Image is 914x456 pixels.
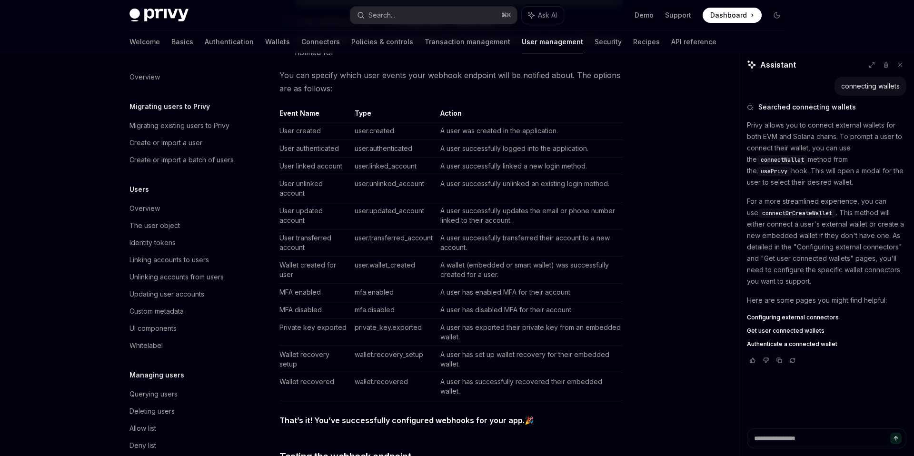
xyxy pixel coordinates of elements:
[841,81,900,91] div: connecting wallets
[122,117,244,134] a: Migrating existing users to Privy
[437,140,623,158] td: A user successfully logged into the application.
[279,202,351,229] td: User updated account
[671,30,716,53] a: API reference
[538,10,557,20] span: Ask AI
[760,59,796,70] span: Assistant
[351,301,437,319] td: mfa.disabled
[351,346,437,373] td: wallet.recovery_setup
[437,202,623,229] td: A user successfully updates the email or phone number linked to their account.
[129,271,224,283] div: Unlinking accounts from users
[279,319,351,346] td: Private key exported
[205,30,254,53] a: Authentication
[351,30,413,53] a: Policies & controls
[279,301,351,319] td: MFA disabled
[351,175,437,202] td: user.unlinked_account
[633,30,660,53] a: Recipes
[129,71,160,83] div: Overview
[747,295,906,306] p: Here are some pages you might find helpful:
[279,416,525,425] strong: That’s it! You’ve successfully configured webhooks for your app.
[279,257,351,284] td: Wallet created for user
[635,10,654,20] a: Demo
[351,373,437,400] td: wallet.recovered
[437,319,623,346] td: A user has exported their private key from an embedded wallet.
[122,234,244,251] a: Identity tokens
[129,137,202,149] div: Create or import a user
[437,175,623,202] td: A user successfully unlinked an existing login method.
[747,314,839,321] span: Configuring external connectors
[279,414,623,427] span: 🎉
[665,10,691,20] a: Support
[122,151,244,169] a: Create or import a batch of users
[710,10,747,20] span: Dashboard
[129,340,163,351] div: Whitelabel
[122,437,244,454] a: Deny list
[351,284,437,301] td: mfa.enabled
[279,69,623,95] span: You can specify which user events your webhook endpoint will be notified about. The options are a...
[279,158,351,175] td: User linked account
[122,403,244,420] a: Deleting users
[279,140,351,158] td: User authenticated
[122,420,244,437] a: Allow list
[122,251,244,268] a: Linking accounts to users
[595,30,622,53] a: Security
[747,327,906,335] a: Get user connected wallets
[761,156,804,164] span: connectWallet
[129,30,160,53] a: Welcome
[122,134,244,151] a: Create or import a user
[351,158,437,175] td: user.linked_account
[129,323,177,334] div: UI components
[425,30,510,53] a: Transaction management
[747,102,906,112] button: Searched connecting wallets
[129,203,160,214] div: Overview
[437,373,623,400] td: A user has successfully recovered their embedded wallet.
[350,7,517,24] button: Search...⌘K
[522,30,583,53] a: User management
[351,202,437,229] td: user.updated_account
[122,386,244,403] a: Querying users
[122,320,244,337] a: UI components
[122,217,244,234] a: The user object
[122,268,244,286] a: Unlinking accounts from users
[501,11,511,19] span: ⌘ K
[758,102,856,112] span: Searched connecting wallets
[265,30,290,53] a: Wallets
[122,200,244,217] a: Overview
[747,340,837,348] span: Authenticate a connected wallet
[351,109,437,122] th: Type
[129,306,184,317] div: Custom metadata
[129,254,209,266] div: Linking accounts to users
[437,301,623,319] td: A user has disabled MFA for their account.
[129,369,184,381] h5: Managing users
[171,30,193,53] a: Basics
[351,122,437,140] td: user.created
[129,288,204,300] div: Updating user accounts
[279,175,351,202] td: User unlinked account
[437,346,623,373] td: A user has set up wallet recovery for their embedded wallet.
[437,257,623,284] td: A wallet (embedded or smart wallet) was successfully created for a user.
[129,423,156,434] div: Allow list
[279,346,351,373] td: Wallet recovery setup
[761,168,787,175] span: usePrivy
[279,122,351,140] td: User created
[129,120,229,131] div: Migrating existing users to Privy
[129,388,178,400] div: Querying users
[522,7,564,24] button: Ask AI
[351,140,437,158] td: user.authenticated
[351,257,437,284] td: user.wallet_created
[747,119,906,188] p: Privy allows you to connect external wallets for both EVM and Solana chains. To prompt a user to ...
[703,8,762,23] a: Dashboard
[122,286,244,303] a: Updating user accounts
[122,337,244,354] a: Whitelabel
[747,314,906,321] a: Configuring external connectors
[129,220,180,231] div: The user object
[122,303,244,320] a: Custom metadata
[129,440,156,451] div: Deny list
[351,319,437,346] td: private_key.exported
[129,184,149,195] h5: Users
[437,122,623,140] td: A user was created in the application.
[129,154,234,166] div: Create or import a batch of users
[279,109,351,122] th: Event Name
[437,109,623,122] th: Action
[122,69,244,86] a: Overview
[747,327,825,335] span: Get user connected wallets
